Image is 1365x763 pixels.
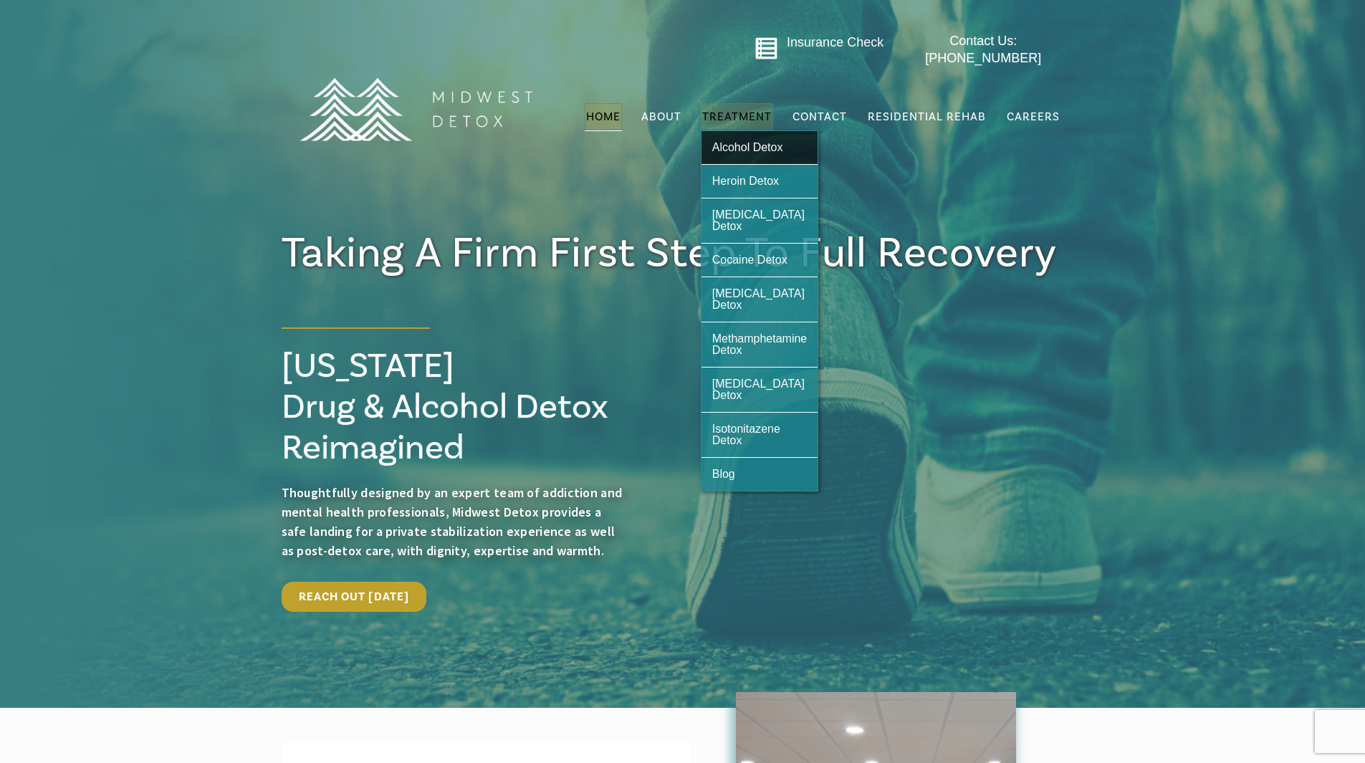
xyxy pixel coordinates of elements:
span: Reach Out [DATE] [299,590,410,604]
a: Heroin Detox [701,165,818,198]
a: Residential Rehab [866,103,987,130]
a: Reach Out [DATE] [282,582,427,612]
span: Isotonitazene Detox [712,423,780,446]
span: Heroin Detox [712,175,779,187]
span: Cocaine Detox [712,254,787,266]
span: Contact Us: [PHONE_NUMBER] [925,34,1041,64]
span: Residential Rehab [868,110,986,124]
span: [MEDICAL_DATA] Detox [712,378,805,401]
a: Contact [791,103,848,130]
span: Alcohol Detox [712,141,783,153]
span: Thoughtfully designed by an expert team of addiction and mental health professionals, Midwest Det... [282,484,623,559]
a: Careers [1005,103,1061,130]
a: [MEDICAL_DATA] Detox [701,368,818,412]
a: Cocaine Detox [701,244,818,277]
img: MD Logo Horitzontal white-01 (1) (1) [290,47,541,172]
span: [MEDICAL_DATA] Detox [712,287,805,311]
a: Alcohol Detox [701,131,818,164]
span: Methamphetamine Detox [712,332,808,356]
a: About [640,103,683,130]
a: Go to midwestdetox.com/message-form-page/ [755,37,778,65]
span: Careers [1007,110,1060,124]
a: Home [585,103,622,130]
span: About [641,111,681,123]
span: Taking a firm First Step To full Recovery [282,226,1058,281]
span: Contact [792,111,847,123]
a: Isotonitazene Detox [701,413,818,457]
span: Blog [712,468,735,480]
a: Blog [701,458,818,491]
a: [MEDICAL_DATA] Detox [701,198,818,243]
span: [US_STATE] Drug & Alcohol Detox Reimagined [282,344,608,470]
span: [MEDICAL_DATA] Detox [712,208,805,232]
a: [MEDICAL_DATA] Detox [701,277,818,322]
a: Methamphetamine Detox [701,322,818,367]
a: Contact Us: [PHONE_NUMBER] [897,33,1070,67]
a: Insurance Check [787,35,883,49]
span: Home [586,110,621,124]
a: Treatment [701,103,773,130]
span: Treatment [702,111,772,123]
